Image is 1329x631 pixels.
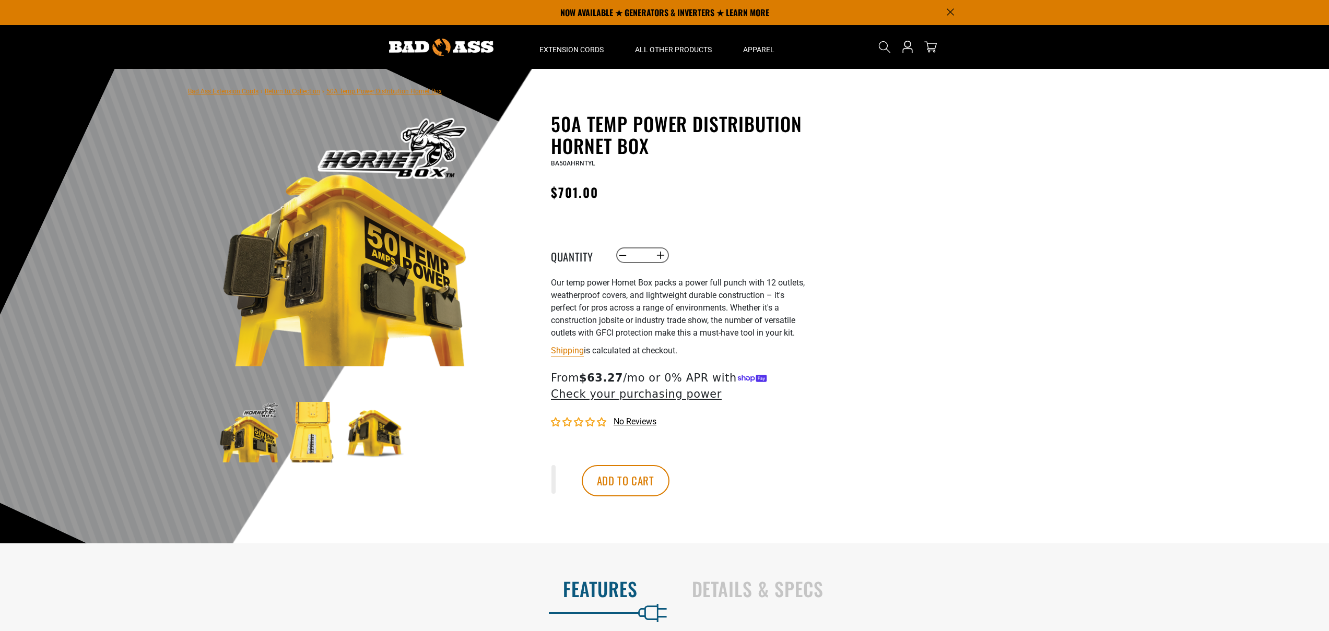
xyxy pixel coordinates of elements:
[551,160,595,167] span: BA50AHRNTYL
[582,465,669,496] button: Add to cart
[188,85,442,97] nav: breadcrumbs
[551,113,807,157] h1: 50A Temp Power Distribution Hornet Box
[551,278,805,338] span: Our temp power Hornet Box packs a power full punch with 12 outlets, weatherproof covers, and ligh...
[551,343,807,358] div: is calculated at checkout.
[635,45,712,54] span: All Other Products
[551,248,603,262] label: Quantity
[389,39,493,56] img: Bad Ass Extension Cords
[326,88,442,95] span: 50A Temp Power Distribution Hornet Box
[692,578,1308,600] h2: Details & Specs
[261,88,263,95] span: ›
[743,45,774,54] span: Apparel
[551,346,584,355] a: Shipping
[539,45,604,54] span: Extension Cords
[727,25,790,69] summary: Apparel
[322,88,324,95] span: ›
[524,25,619,69] summary: Extension Cords
[188,88,258,95] a: Bad Ass Extension Cords
[876,39,893,55] summary: Search
[265,88,320,95] a: Return to Collection
[551,418,608,427] span: 0.00 stars
[619,25,727,69] summary: All Other Products
[22,578,638,600] h2: Features
[551,183,599,201] span: $701.00
[614,416,656,426] span: No reviews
